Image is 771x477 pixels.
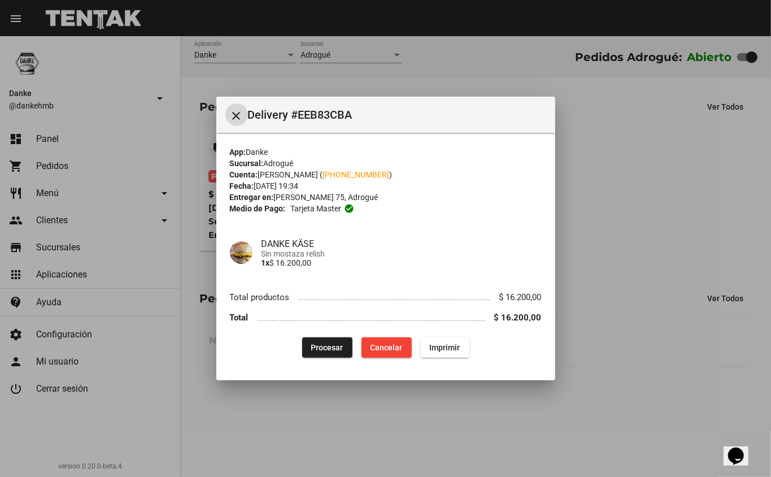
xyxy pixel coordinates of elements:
[311,343,343,352] span: Procesar
[230,146,542,158] div: Danke
[248,106,546,124] span: Delivery #EEB83CBA
[262,258,542,267] p: $ 16.200,00
[724,432,760,466] iframe: chat widget
[323,170,390,179] a: [PHONE_NUMBER]
[230,170,258,179] strong: Cuenta:
[262,258,270,267] b: 1x
[230,159,264,168] strong: Sucursal:
[230,307,542,328] li: Total $ 16.200,00
[230,181,254,190] strong: Fecha:
[262,238,542,249] h4: DANKE KÄSE
[262,249,542,258] span: Sin mostaza relish
[230,241,252,264] img: 2b596d90-570e-4ac5-a3d8-dee56aff8087.png
[290,203,341,214] span: Tarjeta master
[302,337,352,358] button: Procesar
[344,203,354,214] mat-icon: check_circle
[230,193,274,202] strong: Entregar en:
[230,203,286,214] strong: Medio de Pago:
[230,287,542,307] li: Total productos $ 16.200,00
[230,158,542,169] div: Adrogué
[230,169,542,180] div: [PERSON_NAME] ( )
[230,180,542,192] div: [DATE] 19:34
[371,343,403,352] span: Cancelar
[421,337,469,358] button: Imprimir
[361,337,412,358] button: Cancelar
[230,109,243,123] mat-icon: Cerrar
[230,192,542,203] div: [PERSON_NAME] 75, Adrogué
[230,148,246,157] strong: App:
[225,103,248,126] button: Cerrar
[430,343,460,352] span: Imprimir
